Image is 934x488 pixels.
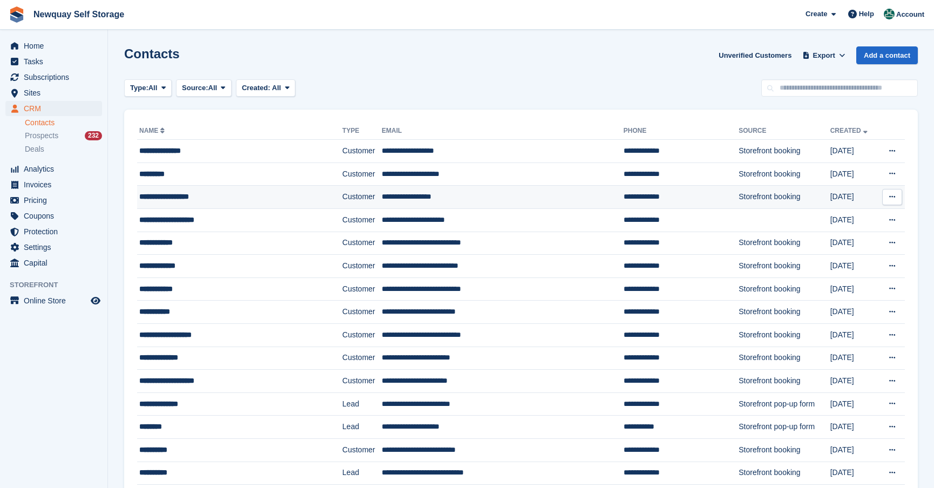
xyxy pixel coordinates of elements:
[342,370,382,393] td: Customer
[24,38,89,53] span: Home
[830,208,878,232] td: [DATE]
[830,347,878,370] td: [DATE]
[800,46,848,64] button: Export
[139,127,167,134] a: Name
[342,462,382,485] td: Lead
[29,5,128,23] a: Newquay Self Storage
[342,438,382,462] td: Customer
[24,255,89,270] span: Capital
[342,140,382,163] td: Customer
[806,9,827,19] span: Create
[830,392,878,416] td: [DATE]
[25,130,102,141] a: Prospects 232
[813,50,835,61] span: Export
[830,416,878,439] td: [DATE]
[5,193,102,208] a: menu
[24,70,89,85] span: Subscriptions
[739,162,830,186] td: Storefront booking
[342,301,382,324] td: Customer
[10,280,107,290] span: Storefront
[182,83,208,93] span: Source:
[24,224,89,239] span: Protection
[24,101,89,116] span: CRM
[124,46,180,61] h1: Contacts
[5,101,102,116] a: menu
[176,79,232,97] button: Source: All
[342,416,382,439] td: Lead
[5,177,102,192] a: menu
[25,144,44,154] span: Deals
[739,140,830,163] td: Storefront booking
[830,140,878,163] td: [DATE]
[24,293,89,308] span: Online Store
[24,54,89,69] span: Tasks
[714,46,796,64] a: Unverified Customers
[5,208,102,223] a: menu
[342,347,382,370] td: Customer
[739,347,830,370] td: Storefront booking
[236,79,295,97] button: Created: All
[342,323,382,347] td: Customer
[124,79,172,97] button: Type: All
[24,85,89,100] span: Sites
[342,162,382,186] td: Customer
[5,54,102,69] a: menu
[830,232,878,255] td: [DATE]
[739,416,830,439] td: Storefront pop-up form
[5,161,102,177] a: menu
[739,255,830,278] td: Storefront booking
[25,118,102,128] a: Contacts
[24,240,89,255] span: Settings
[739,123,830,140] th: Source
[830,127,870,134] a: Created
[739,370,830,393] td: Storefront booking
[830,186,878,209] td: [DATE]
[342,392,382,416] td: Lead
[5,85,102,100] a: menu
[739,277,830,301] td: Storefront booking
[24,208,89,223] span: Coupons
[830,323,878,347] td: [DATE]
[859,9,874,19] span: Help
[884,9,895,19] img: JON
[739,392,830,416] td: Storefront pop-up form
[24,177,89,192] span: Invoices
[739,462,830,485] td: Storefront booking
[5,240,102,255] a: menu
[130,83,148,93] span: Type:
[830,370,878,393] td: [DATE]
[856,46,918,64] a: Add a contact
[896,9,924,20] span: Account
[25,131,58,141] span: Prospects
[342,277,382,301] td: Customer
[739,438,830,462] td: Storefront booking
[382,123,624,140] th: Email
[5,70,102,85] a: menu
[342,123,382,140] th: Type
[85,131,102,140] div: 232
[739,323,830,347] td: Storefront booking
[148,83,158,93] span: All
[272,84,281,92] span: All
[342,232,382,255] td: Customer
[24,193,89,208] span: Pricing
[739,186,830,209] td: Storefront booking
[242,84,270,92] span: Created:
[5,224,102,239] a: menu
[25,144,102,155] a: Deals
[830,301,878,324] td: [DATE]
[5,255,102,270] a: menu
[9,6,25,23] img: stora-icon-8386f47178a22dfd0bd8f6a31ec36ba5ce8667c1dd55bd0f319d3a0aa187defe.svg
[739,301,830,324] td: Storefront booking
[342,255,382,278] td: Customer
[208,83,218,93] span: All
[89,294,102,307] a: Preview store
[342,186,382,209] td: Customer
[830,438,878,462] td: [DATE]
[739,232,830,255] td: Storefront booking
[830,162,878,186] td: [DATE]
[5,38,102,53] a: menu
[624,123,739,140] th: Phone
[342,208,382,232] td: Customer
[5,293,102,308] a: menu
